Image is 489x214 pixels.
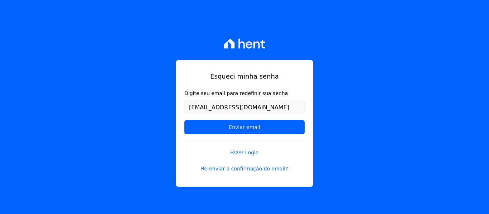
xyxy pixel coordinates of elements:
input: Enviar email [184,120,305,134]
input: Email [184,100,305,114]
h1: Esqueci minha senha [184,71,305,81]
a: Fazer Login [184,140,305,156]
label: Digite seu email para redefinir sua senha [184,90,305,97]
a: Re-enviar a confirmação do email? [184,165,305,173]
